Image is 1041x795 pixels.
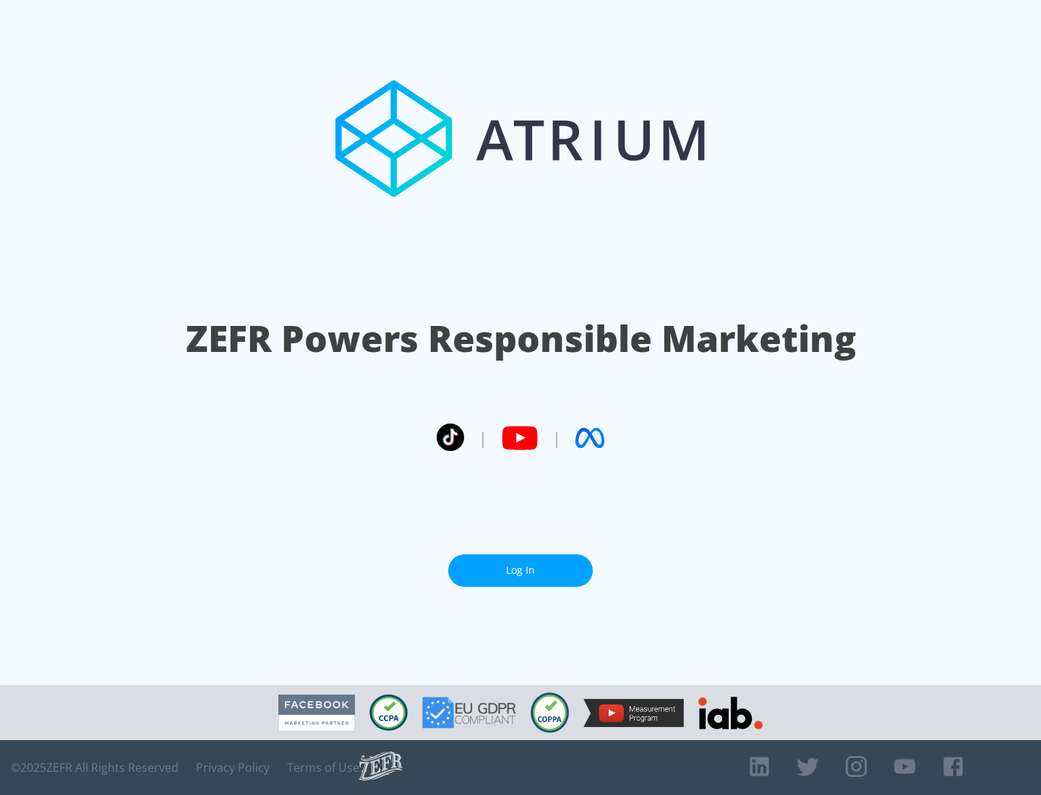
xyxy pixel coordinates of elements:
a: Privacy Policy [196,760,270,775]
span: | [552,427,561,449]
img: Facebook Marketing Partner [278,695,355,731]
img: CCPA Compliant [369,695,408,731]
a: Terms of Use [287,760,359,775]
h1: ZEFR Powers Responsible Marketing [186,314,856,364]
img: GDPR Compliant [422,697,516,729]
img: COPPA Compliant [531,692,569,733]
span: | [479,427,487,449]
img: IAB [698,697,763,729]
img: YouTube Measurement Program [583,699,684,727]
span: © 2025 ZEFR All Rights Reserved [11,760,179,775]
a: Log In [448,554,593,587]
